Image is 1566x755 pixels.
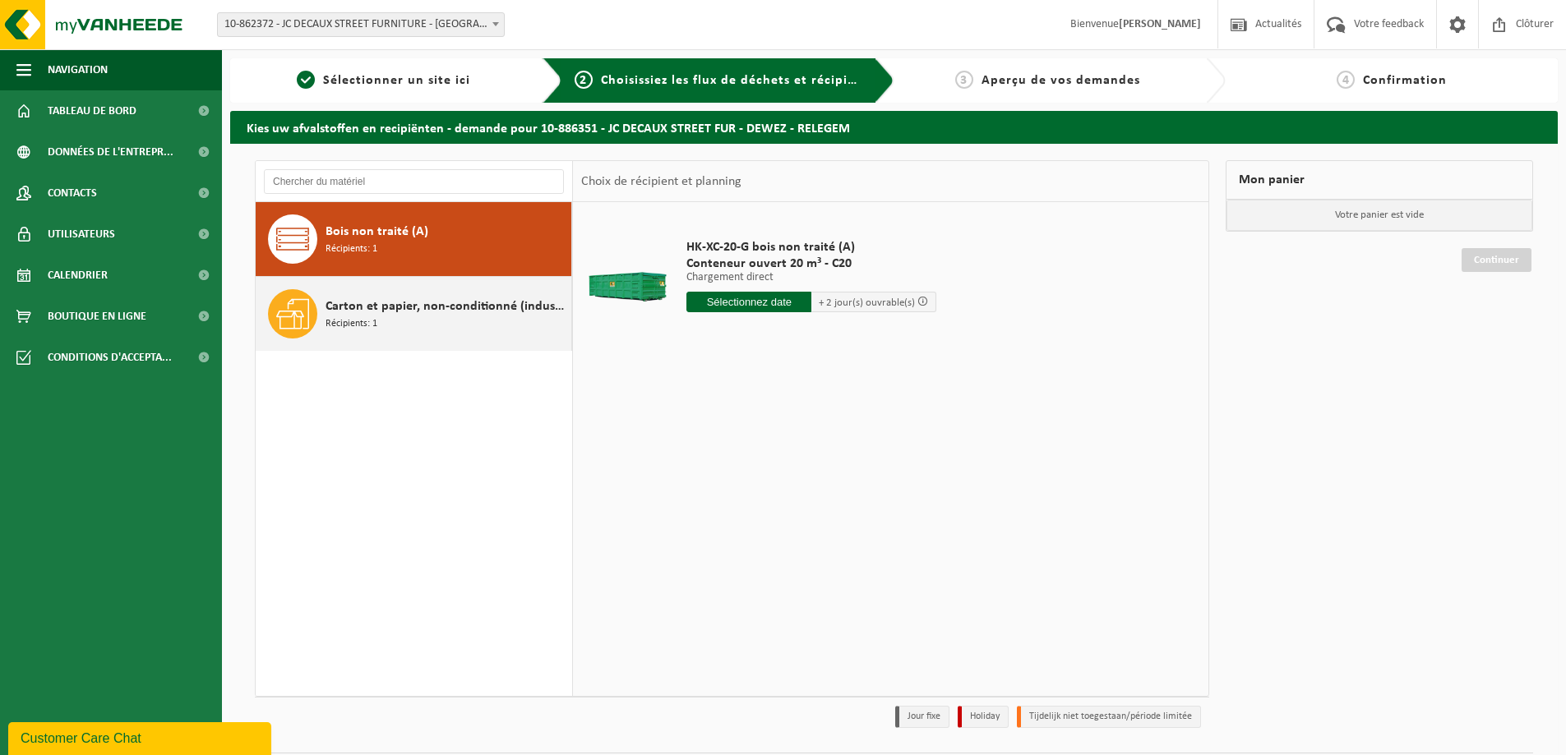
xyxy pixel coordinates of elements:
[48,90,136,131] span: Tableau de bord
[1017,706,1201,728] li: Tijdelijk niet toegestaan/période limitée
[217,12,505,37] span: 10-862372 - JC DECAUX STREET FURNITURE - BRUXELLES
[264,169,564,194] input: Chercher du matériel
[1226,160,1533,200] div: Mon panier
[686,256,936,272] span: Conteneur ouvert 20 m³ - C20
[575,71,593,89] span: 2
[686,292,811,312] input: Sélectionnez date
[48,255,108,296] span: Calendrier
[601,74,875,87] span: Choisissiez les flux de déchets et récipients
[48,173,97,214] span: Contacts
[1226,200,1532,231] p: Votre panier est vide
[8,719,275,755] iframe: chat widget
[895,706,949,728] li: Jour fixe
[297,71,315,89] span: 1
[230,111,1558,143] h2: Kies uw afvalstoffen en recipiënten - demande pour 10-886351 - JC DECAUX STREET FUR - DEWEZ - REL...
[48,337,172,378] span: Conditions d'accepta...
[1119,18,1201,30] strong: [PERSON_NAME]
[1363,74,1447,87] span: Confirmation
[256,277,572,351] button: Carton et papier, non-conditionné (industriel) Récipients: 1
[326,297,567,316] span: Carton et papier, non-conditionné (industriel)
[326,222,428,242] span: Bois non traité (A)
[238,71,529,90] a: 1Sélectionner un site ici
[686,239,936,256] span: HK-XC-20-G bois non traité (A)
[1337,71,1355,89] span: 4
[686,272,936,283] p: Chargement direct
[48,214,115,255] span: Utilisateurs
[955,71,973,89] span: 3
[48,296,146,337] span: Boutique en ligne
[48,49,108,90] span: Navigation
[573,161,750,202] div: Choix de récipient et planning
[218,13,504,36] span: 10-862372 - JC DECAUX STREET FURNITURE - BRUXELLES
[326,242,377,257] span: Récipients: 1
[982,74,1140,87] span: Aperçu de vos demandes
[48,131,173,173] span: Données de l'entrepr...
[323,74,470,87] span: Sélectionner un site ici
[958,706,1009,728] li: Holiday
[1462,248,1531,272] a: Continuer
[819,297,915,308] span: + 2 jour(s) ouvrable(s)
[326,316,377,332] span: Récipients: 1
[256,202,572,277] button: Bois non traité (A) Récipients: 1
